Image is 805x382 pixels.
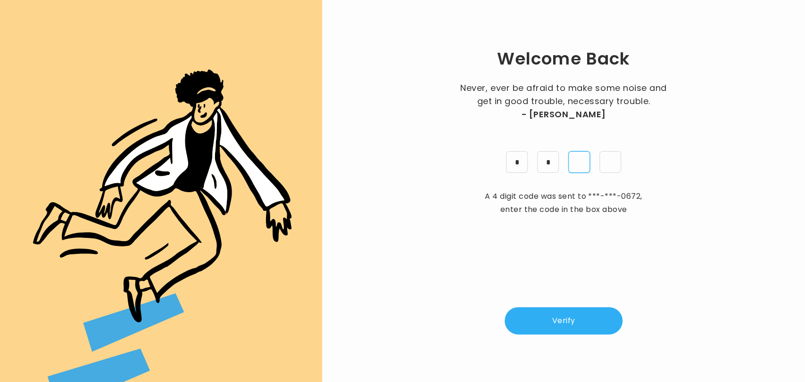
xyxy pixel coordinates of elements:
span: - [PERSON_NAME] [521,108,606,121]
button: Verify [505,307,622,334]
p: Never, ever be afraid to make some noise and get in good trouble, necessary trouble. [457,81,670,121]
input: pin [506,151,528,173]
input: pin [568,151,590,173]
input: pin [599,151,621,173]
input: pin [537,151,559,173]
h1: Welcome Back [497,48,630,70]
p: A 4 digit code was sent to , enter the code in the box above [481,190,646,216]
